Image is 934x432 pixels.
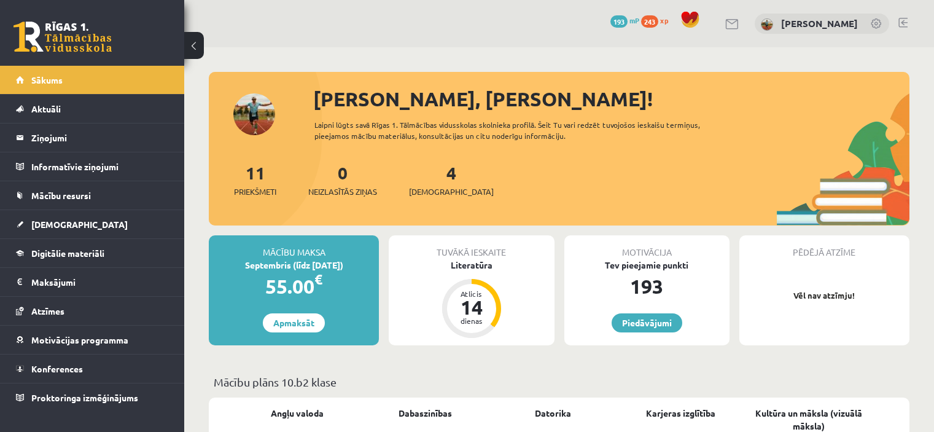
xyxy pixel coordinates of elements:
[612,313,682,332] a: Piedāvājumi
[31,268,169,296] legend: Maksājumi
[409,186,494,198] span: [DEMOGRAPHIC_DATA]
[761,18,773,31] img: Toms Tarasovs
[16,95,169,123] a: Aktuāli
[16,326,169,354] a: Motivācijas programma
[646,407,715,420] a: Karjeras izglītība
[31,152,169,181] legend: Informatīvie ziņojumi
[781,17,858,29] a: [PERSON_NAME]
[535,407,571,420] a: Datorika
[453,317,490,324] div: dienas
[660,15,668,25] span: xp
[453,297,490,317] div: 14
[409,162,494,198] a: 4[DEMOGRAPHIC_DATA]
[234,186,276,198] span: Priekšmeti
[453,290,490,297] div: Atlicis
[564,272,730,301] div: 193
[16,239,169,267] a: Digitālie materiāli
[271,407,324,420] a: Angļu valoda
[16,383,169,412] a: Proktoringa izmēģinājums
[31,190,91,201] span: Mācību resursi
[641,15,674,25] a: 243 xp
[16,124,169,152] a: Ziņojumi
[16,152,169,181] a: Informatīvie ziņojumi
[31,392,138,403] span: Proktoringa izmēģinājums
[610,15,639,25] a: 193 mP
[16,355,169,383] a: Konferences
[16,268,169,296] a: Maksājumi
[313,84,909,114] div: [PERSON_NAME], [PERSON_NAME]!
[308,186,377,198] span: Neizlasītās ziņas
[308,162,377,198] a: 0Neizlasītās ziņas
[31,219,128,230] span: [DEMOGRAPHIC_DATA]
[314,119,735,141] div: Laipni lūgts savā Rīgas 1. Tālmācības vidusskolas skolnieka profilā. Šeit Tu vari redzēt tuvojošo...
[314,270,322,288] span: €
[16,181,169,210] a: Mācību resursi
[629,15,639,25] span: mP
[209,235,379,259] div: Mācību maksa
[31,305,64,316] span: Atzīmes
[389,235,554,259] div: Tuvākā ieskaite
[564,259,730,272] div: Tev pieejamie punkti
[209,259,379,272] div: Septembris (līdz [DATE])
[739,235,909,259] div: Pēdējā atzīme
[641,15,658,28] span: 243
[745,289,903,302] p: Vēl nav atzīmju!
[31,248,104,259] span: Digitālie materiāli
[16,66,169,94] a: Sākums
[564,235,730,259] div: Motivācija
[31,74,63,85] span: Sākums
[16,210,169,238] a: [DEMOGRAPHIC_DATA]
[214,374,905,390] p: Mācību plāns 10.b2 klase
[31,124,169,152] legend: Ziņojumi
[610,15,628,28] span: 193
[31,363,83,374] span: Konferences
[234,162,276,198] a: 11Priekšmeti
[209,272,379,301] div: 55.00
[31,334,128,345] span: Motivācijas programma
[399,407,452,420] a: Dabaszinības
[31,103,61,114] span: Aktuāli
[389,259,554,340] a: Literatūra Atlicis 14 dienas
[14,22,112,52] a: Rīgas 1. Tālmācības vidusskola
[263,313,325,332] a: Apmaksāt
[389,259,554,272] div: Literatūra
[16,297,169,325] a: Atzīmes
